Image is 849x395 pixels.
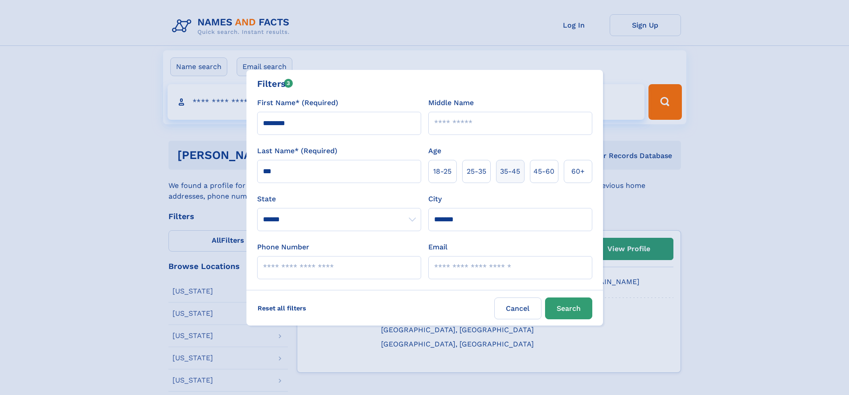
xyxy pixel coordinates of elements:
[494,297,541,319] label: Cancel
[252,297,312,319] label: Reset all filters
[533,166,554,177] span: 45‑60
[428,194,442,204] label: City
[257,77,293,90] div: Filters
[467,166,486,177] span: 25‑35
[257,98,338,108] label: First Name* (Required)
[500,166,520,177] span: 35‑45
[545,297,592,319] button: Search
[433,166,451,177] span: 18‑25
[428,146,441,156] label: Age
[257,194,421,204] label: State
[428,98,474,108] label: Middle Name
[257,146,337,156] label: Last Name* (Required)
[428,242,447,252] label: Email
[257,242,309,252] label: Phone Number
[571,166,585,177] span: 60+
